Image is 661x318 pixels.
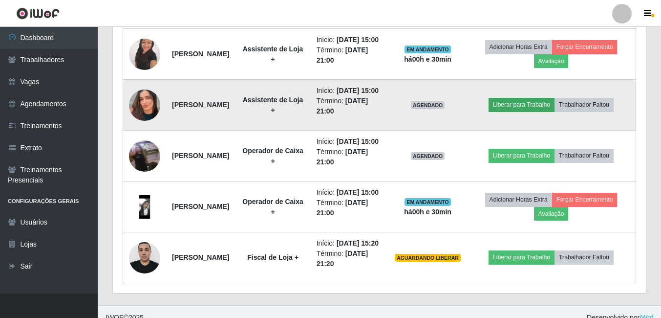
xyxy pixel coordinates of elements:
[485,193,552,206] button: Adicionar Horas Extra
[552,40,618,54] button: Forçar Encerramento
[489,98,554,112] button: Liberar para Trabalho
[317,35,383,45] li: Início:
[337,36,379,44] time: [DATE] 15:00
[317,136,383,147] li: Início:
[317,238,383,249] li: Início:
[243,45,303,63] strong: Assistente de Loja +
[554,250,614,264] button: Trabalhador Faltou
[337,188,379,196] time: [DATE] 15:00
[395,254,461,262] span: AGUARDANDO LIBERAR
[172,101,229,109] strong: [PERSON_NAME]
[534,207,569,221] button: Avaliação
[317,96,383,116] li: Término:
[337,137,379,145] time: [DATE] 15:00
[554,149,614,162] button: Trabalhador Faltou
[129,77,160,133] img: 1750801890236.jpeg
[489,250,554,264] button: Liberar para Trabalho
[317,187,383,198] li: Início:
[404,208,451,216] strong: há 00 h e 30 min
[129,195,160,219] img: 1737655206181.jpeg
[411,152,445,160] span: AGENDADO
[317,45,383,66] li: Término:
[172,253,229,261] strong: [PERSON_NAME]
[485,40,552,54] button: Adicionar Horas Extra
[172,203,229,210] strong: [PERSON_NAME]
[129,237,160,278] img: 1730211202642.jpeg
[129,128,160,184] img: 1725070298663.jpeg
[337,87,379,94] time: [DATE] 15:00
[337,239,379,247] time: [DATE] 15:20
[172,152,229,159] strong: [PERSON_NAME]
[16,7,60,20] img: CoreUI Logo
[317,198,383,218] li: Término:
[317,86,383,96] li: Início:
[317,147,383,167] li: Término:
[534,54,569,68] button: Avaliação
[552,193,618,206] button: Forçar Encerramento
[172,50,229,58] strong: [PERSON_NAME]
[411,101,445,109] span: AGENDADO
[243,96,303,114] strong: Assistente de Loja +
[317,249,383,269] li: Término:
[489,149,554,162] button: Liberar para Trabalho
[242,198,303,216] strong: Operador de Caixa +
[404,55,451,63] strong: há 00 h e 30 min
[242,147,303,165] strong: Operador de Caixa +
[129,33,160,75] img: 1681745835529.jpeg
[405,198,451,206] span: EM ANDAMENTO
[405,45,451,53] span: EM ANDAMENTO
[247,253,299,261] strong: Fiscal de Loja +
[554,98,614,112] button: Trabalhador Faltou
